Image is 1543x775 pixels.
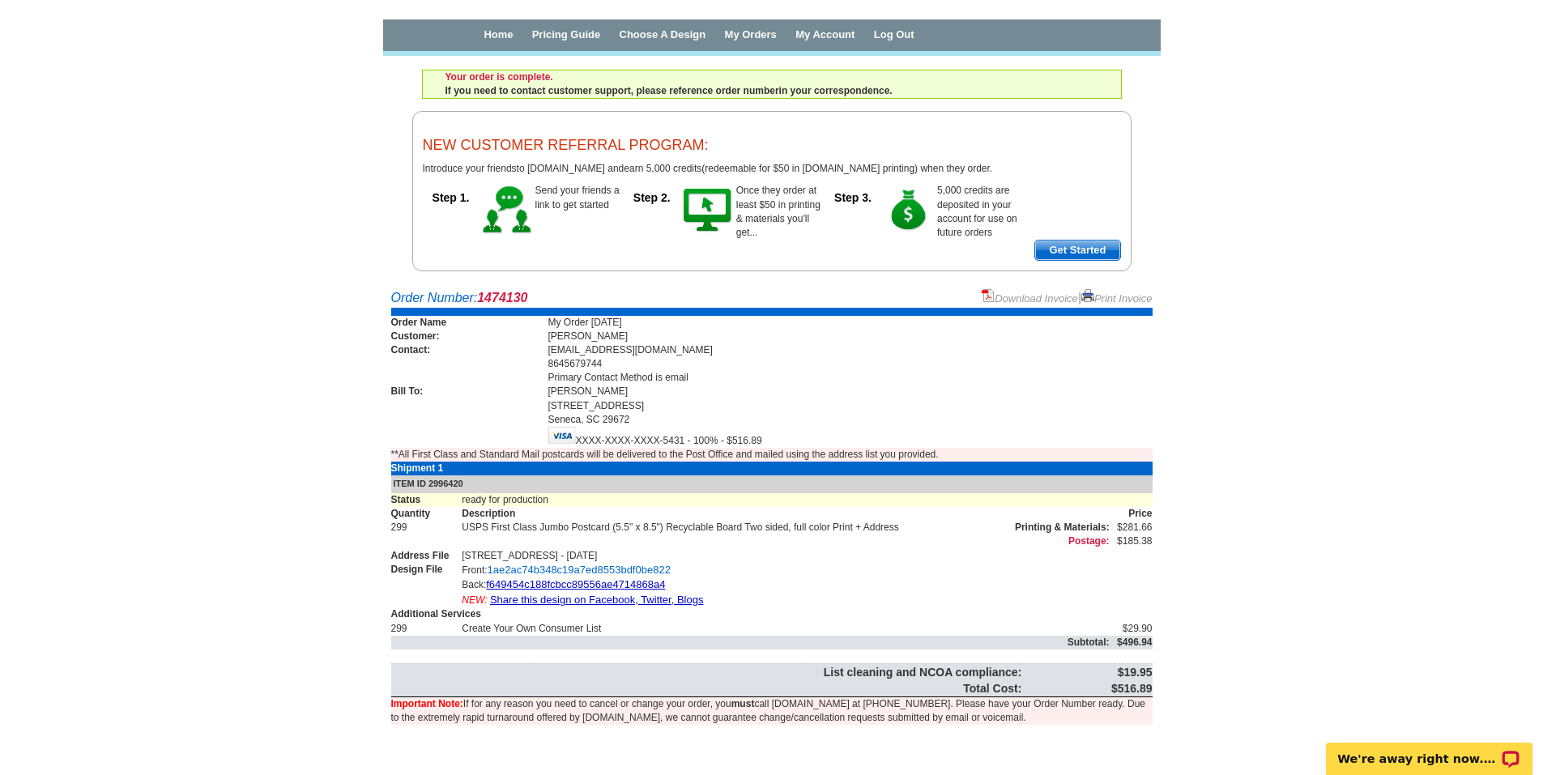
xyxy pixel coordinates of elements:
[490,594,704,606] a: Share this design on Facebook, Twitter, Blogs
[1068,535,1110,547] strong: Postage:
[1110,636,1153,649] td: $496.94
[1110,534,1153,548] td: $185.38
[391,698,463,709] font: Important Note:
[1110,507,1153,521] td: Price
[982,289,1152,308] div: |
[391,622,462,636] td: 299
[548,399,1153,413] td: [STREET_ADDRESS]
[548,357,1153,371] td: 8645679744
[1034,240,1120,261] a: Get Started
[825,192,881,203] h5: Step 3.
[982,289,995,302] img: small-pdf-icon.gif
[462,507,1109,521] td: Description
[391,448,1153,462] td: **All First Class and Standard Mail postcards will be delivered to the Post Office and mailed usi...
[725,28,777,40] a: My Orders
[445,71,893,96] span: If you need to contact customer support, please reference order number in your correspondence.
[423,138,1121,154] h3: NEW CUSTOMER REFERRAL PROGRAM:
[391,521,462,534] td: 299
[391,475,1153,493] td: ITEM ID 2996420
[391,563,462,578] td: Design File
[423,192,480,203] h5: Step 1.
[462,577,1109,593] td: Back:
[874,28,914,40] a: Log Out
[423,162,1121,176] p: to [DOMAIN_NAME] and (redeemable for $50 in [DOMAIN_NAME] printing) when they order.
[391,697,1153,725] td: If for any reason you need to cancel or change your order, you call [DOMAIN_NAME] at [PHONE_NUMBE...
[477,291,527,304] strong: 1474130
[881,184,937,237] img: step-3.gif
[1110,521,1153,534] td: $281.66
[731,698,755,709] b: must
[1315,724,1543,775] iframe: LiveChat chat widget
[680,184,736,237] img: step-2.gif
[548,316,1153,330] td: My Order [DATE]
[462,622,1109,636] td: Create Your Own Consumer List
[391,664,1022,680] td: List cleaning and NCOA compliance:
[488,564,671,576] a: 1ae2ac74b348c19a7ed8553bdf0be822
[1081,292,1153,304] a: Print Invoice
[391,493,462,507] td: Status
[462,563,1109,578] td: Front:
[391,316,548,330] td: Order Name
[548,385,1153,398] td: [PERSON_NAME]
[937,185,1017,237] span: 5,000 credits are deposited in your account for use on future orders
[462,493,1152,507] td: ready for production
[391,330,548,343] td: Customer:
[391,343,548,357] td: Contact:
[535,185,620,210] span: Send your friends a link to get started
[1015,521,1110,534] span: Printing & Materials:
[1035,241,1119,260] span: Get Started
[391,680,1022,696] td: Total Cost:
[391,636,1110,649] td: Subtotal:
[445,71,553,83] strong: Your order is complete.
[1021,680,1152,696] td: $516.89
[982,292,1078,304] a: Download Invoice
[548,371,1153,385] td: Primary Contact Method is email
[423,163,517,174] span: Introduce your friends
[620,28,706,40] a: Choose A Design
[532,28,601,40] a: Pricing Guide
[1110,622,1153,636] td: $29.90
[391,549,462,563] td: Address File
[462,549,1109,563] td: [STREET_ADDRESS] - [DATE]
[391,385,548,398] td: Bill To:
[795,28,855,40] a: My Account
[484,28,513,40] a: Home
[624,163,701,174] span: earn 5,000 credits
[383,100,399,101] img: u
[736,185,821,237] span: Once they order at least $50 in printing & materials you'll get...
[548,413,1153,427] td: Seneca, SC 29672
[548,343,1153,357] td: [EMAIL_ADDRESS][DOMAIN_NAME]
[1081,289,1094,302] img: small-print-icon.gif
[1021,664,1152,680] td: $19.95
[548,330,1153,343] td: [PERSON_NAME]
[391,462,462,475] td: Shipment 1
[462,594,487,606] span: NEW:
[486,578,665,590] a: f649454c188fcbcc89556ae4714868a4
[462,521,1109,534] td: USPS First Class Jumbo Postcard (5.5" x 8.5") Recyclable Board Two sided, full color Print + Address
[624,192,680,203] h5: Step 2.
[480,184,535,237] img: step-1.gif
[391,507,462,521] td: Quantity
[548,427,576,444] img: visa.gif
[391,289,1153,308] div: Order Number:
[548,427,1153,448] td: XXXX-XXXX-XXXX-5431 - 100% - $516.89
[391,607,1153,621] td: Additional Services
